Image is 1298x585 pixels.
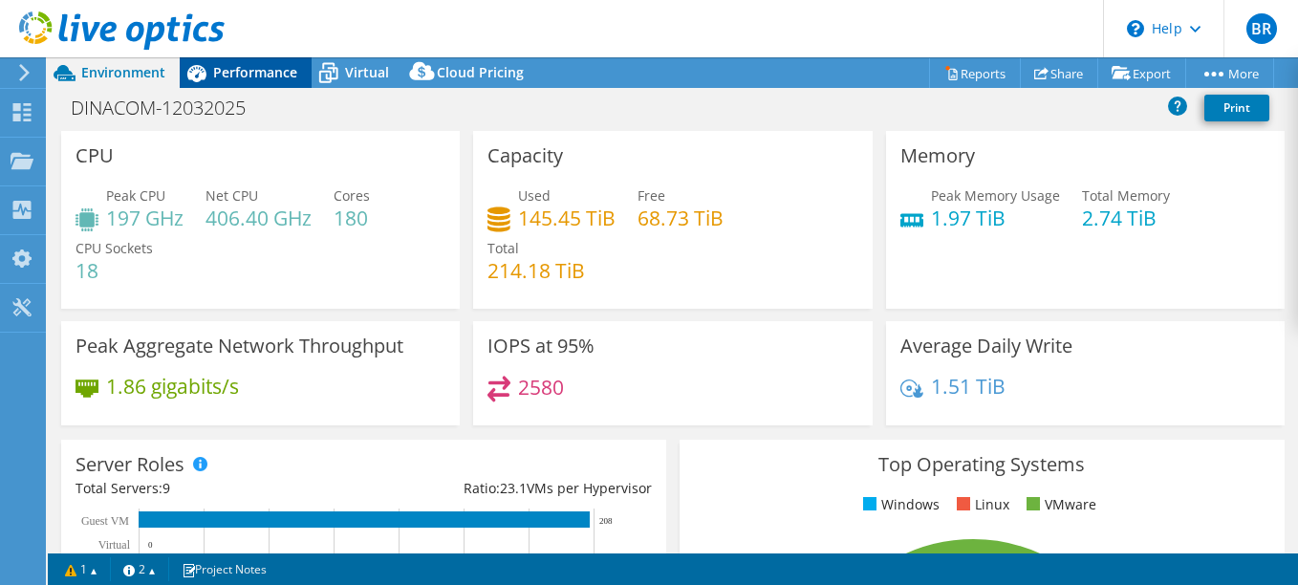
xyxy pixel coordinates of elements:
li: Windows [858,494,940,515]
h3: Peak Aggregate Network Throughput [76,336,403,357]
span: CPU Sockets [76,239,153,257]
svg: \n [1127,20,1144,37]
span: 9 [162,479,170,497]
h3: CPU [76,145,114,166]
h3: Capacity [487,145,563,166]
span: Environment [81,63,165,81]
h4: 197 GHz [106,207,184,228]
text: Virtual [98,538,131,552]
a: Print [1204,95,1269,121]
span: Cores [334,186,370,205]
span: Virtual [345,63,389,81]
text: 0 [148,540,153,550]
span: Total Memory [1082,186,1170,205]
div: Total Servers: [76,478,363,499]
div: Ratio: VMs per Hypervisor [363,478,651,499]
h4: 2580 [518,377,564,398]
text: 208 [599,516,613,526]
span: 23.1 [500,479,527,497]
h4: 1.51 TiB [931,376,1006,397]
a: Project Notes [168,557,280,581]
h4: 1.97 TiB [931,207,1060,228]
h3: Average Daily Write [900,336,1072,357]
span: BR [1246,13,1277,44]
h4: 406.40 GHz [206,207,312,228]
a: More [1185,58,1274,88]
h4: 214.18 TiB [487,260,585,281]
h1: DINACOM-12032025 [62,97,275,119]
span: Cloud Pricing [437,63,524,81]
li: VMware [1022,494,1096,515]
span: Net CPU [206,186,258,205]
h3: Server Roles [76,454,184,475]
li: Linux [952,494,1009,515]
span: Used [518,186,551,205]
a: 1 [52,557,111,581]
span: Free [638,186,665,205]
h4: 68.73 TiB [638,207,724,228]
text: Guest VM [81,514,129,528]
span: Peak CPU [106,186,165,205]
a: Share [1020,58,1098,88]
h3: Memory [900,145,975,166]
h3: Top Operating Systems [694,454,1270,475]
h4: 1.86 gigabits/s [106,376,239,397]
span: Peak Memory Usage [931,186,1060,205]
a: Reports [929,58,1021,88]
h4: 145.45 TiB [518,207,616,228]
span: Total [487,239,519,257]
a: 2 [110,557,169,581]
h3: IOPS at 95% [487,336,595,357]
h4: 2.74 TiB [1082,207,1170,228]
a: Export [1097,58,1186,88]
h4: 18 [76,260,153,281]
h4: 180 [334,207,370,228]
span: Performance [213,63,297,81]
